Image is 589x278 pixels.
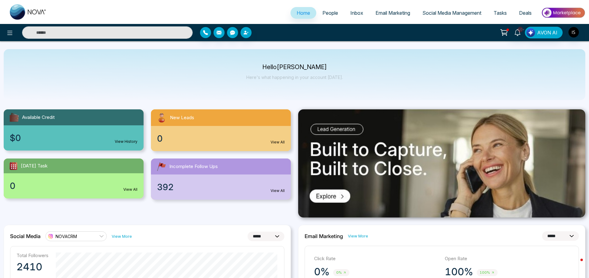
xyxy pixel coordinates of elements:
h2: Social Media [10,233,40,239]
span: 10+ [518,27,523,32]
img: availableCredit.svg [9,112,20,123]
img: Lead Flow [526,28,535,37]
a: View More [112,233,132,239]
iframe: Intercom live chat [568,257,583,272]
img: newLeads.svg [156,112,167,123]
span: People [322,10,338,16]
span: Tasks [494,10,507,16]
button: AVON AI [525,27,563,38]
img: instagram [48,233,54,239]
span: 0 [157,132,163,145]
span: 0 [10,179,15,192]
span: [DATE] Task [21,162,48,170]
a: View All [271,139,285,145]
span: Email Marketing [375,10,410,16]
h2: Email Marketing [305,233,343,239]
a: People [316,7,344,19]
p: 0% [314,266,329,278]
a: Email Marketing [369,7,416,19]
span: AVON AI [537,29,557,36]
a: Social Media Management [416,7,487,19]
span: 392 [157,181,174,194]
a: Inbox [344,7,369,19]
span: Available Credit [22,114,55,121]
span: Incomplete Follow Ups [169,163,218,170]
img: . [298,109,585,217]
span: NOVACRM [56,233,77,239]
span: 100% [477,269,498,276]
img: Market-place.gif [541,6,585,20]
p: Click Rate [314,255,439,262]
span: Home [297,10,310,16]
a: New Leads0View All [147,109,294,151]
p: Here's what happening in your account [DATE]. [246,75,343,80]
span: Inbox [350,10,363,16]
span: $0 [10,131,21,144]
a: Incomplete Follow Ups392View All [147,159,294,200]
a: View All [123,187,137,192]
span: Social Media Management [422,10,481,16]
p: 2410 [17,261,48,273]
img: followUps.svg [156,161,167,172]
img: User Avatar [568,27,579,37]
img: todayTask.svg [9,161,18,171]
span: New Leads [170,114,194,121]
a: View History [115,139,137,144]
p: Hello [PERSON_NAME] [246,65,343,70]
a: Home [291,7,316,19]
a: Deals [513,7,538,19]
p: Open Rate [445,255,569,262]
span: 0% [333,269,349,276]
a: Tasks [487,7,513,19]
p: 100% [445,266,473,278]
a: 10+ [510,27,525,37]
p: Total Followers [17,253,48,258]
a: View All [271,188,285,194]
img: Nova CRM Logo [10,4,47,20]
span: Deals [519,10,532,16]
a: View More [348,233,368,239]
